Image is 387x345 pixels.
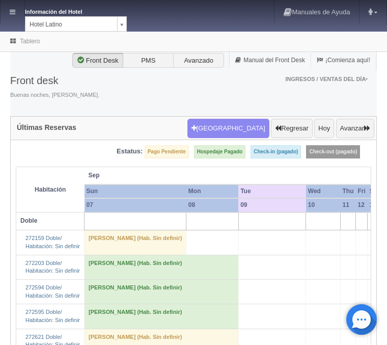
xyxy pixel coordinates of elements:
a: ¡Comienza aquí! [311,50,376,70]
a: Tablero [20,38,40,45]
label: Check-in (pagado) [251,145,301,158]
th: 09 [238,198,306,212]
button: Hoy [314,119,334,138]
td: [PERSON_NAME] (Hab. Sin definir) [85,304,239,329]
span: Sep [89,171,235,180]
a: 272203 Doble/Habitación: Sin definir [25,260,80,274]
a: 272595 Doble/Habitación: Sin definir [25,309,80,323]
a: Manual del Front Desk [230,50,311,70]
span: Hotel Latino [30,17,113,32]
th: 12 [355,198,367,212]
h4: Últimas Reservas [17,124,76,131]
th: 08 [186,198,238,212]
td: [PERSON_NAME] (Hab. Sin definir) [85,230,186,255]
span: Buenas noches, [PERSON_NAME]. [10,91,99,99]
b: Doble [20,217,37,224]
label: Front Desk [72,53,123,68]
a: 272159 Doble/Habitación: Sin definir [25,235,80,249]
a: Hotel Latino [25,16,127,32]
th: Sun [85,184,186,198]
strong: Habitación [35,186,66,193]
label: Avanzado [173,53,224,68]
th: Tue [238,184,306,198]
button: Avanzar [336,119,374,138]
th: Fri [355,184,367,198]
th: 07 [85,198,186,212]
dt: Información del Hotel [25,5,106,16]
th: 11 [340,198,355,212]
td: [PERSON_NAME] (Hab. Sin definir) [85,279,239,304]
h3: Front desk [10,75,99,86]
th: 10 [306,198,341,212]
label: Check-out (pagado) [306,145,360,158]
label: PMS [123,53,174,68]
span: Ingresos / Ventas del día [285,76,368,82]
a: 272594 Doble/Habitación: Sin definir [25,284,80,299]
button: Regresar [271,119,312,138]
th: Mon [186,184,238,198]
th: Wed [306,184,341,198]
label: Pago Pendiente [145,145,189,158]
th: Thu [340,184,355,198]
button: [GEOGRAPHIC_DATA] [187,119,269,138]
td: [PERSON_NAME] (Hab. Sin definir) [85,255,239,279]
label: Hospedaje Pagado [194,145,245,158]
label: Estatus: [117,147,143,156]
